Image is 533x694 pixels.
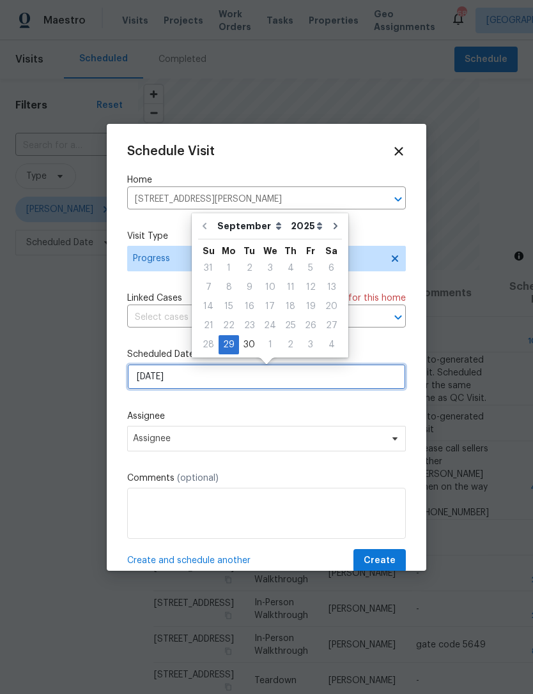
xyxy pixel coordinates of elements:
input: Select cases [127,308,370,328]
div: Mon Sep 22 2025 [219,316,239,335]
div: Mon Sep 01 2025 [219,259,239,278]
div: 4 [321,336,342,354]
div: Thu Sep 11 2025 [281,278,300,297]
abbr: Saturday [325,246,337,255]
div: Fri Oct 03 2025 [300,335,321,354]
div: Sun Sep 07 2025 [198,278,219,297]
input: Enter in an address [127,190,370,209]
div: Sat Sep 06 2025 [321,259,342,278]
div: 31 [198,259,219,277]
div: Sun Sep 21 2025 [198,316,219,335]
abbr: Sunday [203,246,215,255]
div: 18 [281,298,300,315]
div: 10 [259,278,281,296]
div: 4 [281,259,300,277]
span: Linked Cases [127,292,182,305]
div: 20 [321,298,342,315]
div: 3 [300,336,321,354]
div: 15 [219,298,239,315]
div: 9 [239,278,259,296]
span: Assignee [133,434,383,444]
div: Fri Sep 19 2025 [300,297,321,316]
div: Fri Sep 05 2025 [300,259,321,278]
div: 23 [239,317,259,335]
div: 17 [259,298,281,315]
div: 1 [259,336,281,354]
select: Month [214,216,288,236]
div: Thu Sep 25 2025 [281,316,300,335]
span: Create and schedule another [127,554,251,567]
label: Scheduled Date [127,348,406,361]
div: 19 [300,298,321,315]
abbr: Wednesday [263,246,277,255]
div: Sat Sep 27 2025 [321,316,342,335]
div: Sat Sep 20 2025 [321,297,342,316]
button: Create [353,549,406,573]
div: Fri Sep 12 2025 [300,278,321,297]
abbr: Friday [306,246,315,255]
div: 8 [219,278,239,296]
div: Tue Sep 16 2025 [239,297,259,316]
div: 26 [300,317,321,335]
div: Tue Sep 09 2025 [239,278,259,297]
div: 1 [219,259,239,277]
div: 25 [281,317,300,335]
abbr: Monday [222,246,236,255]
div: 14 [198,298,219,315]
div: 2 [281,336,300,354]
div: Sat Oct 04 2025 [321,335,342,354]
div: Sun Sep 28 2025 [198,335,219,354]
div: Wed Sep 10 2025 [259,278,281,297]
button: Open [389,308,407,326]
div: 7 [198,278,219,296]
div: Wed Sep 17 2025 [259,297,281,316]
div: Sat Sep 13 2025 [321,278,342,297]
label: Home [127,174,406,186]
button: Go to previous month [195,213,214,239]
span: Close [392,144,406,158]
div: 24 [259,317,281,335]
div: Wed Sep 03 2025 [259,259,281,278]
div: 6 [321,259,342,277]
div: Tue Sep 02 2025 [239,259,259,278]
div: 16 [239,298,259,315]
div: Thu Oct 02 2025 [281,335,300,354]
div: 21 [198,317,219,335]
div: 2 [239,259,259,277]
div: Wed Sep 24 2025 [259,316,281,335]
span: Progress [133,252,382,265]
abbr: Tuesday [243,246,255,255]
select: Year [288,216,326,236]
div: Mon Sep 08 2025 [219,278,239,297]
div: 12 [300,278,321,296]
span: Create [364,553,396,569]
div: Wed Oct 01 2025 [259,335,281,354]
div: 29 [219,336,239,354]
div: Sun Sep 14 2025 [198,297,219,316]
div: Tue Sep 30 2025 [239,335,259,354]
div: Mon Sep 15 2025 [219,297,239,316]
label: Visit Type [127,230,406,243]
label: Comments [127,472,406,485]
input: M/D/YYYY [127,364,406,389]
div: 11 [281,278,300,296]
span: (optional) [177,474,219,483]
div: Thu Sep 18 2025 [281,297,300,316]
div: Sun Aug 31 2025 [198,259,219,278]
button: Open [389,190,407,208]
div: 3 [259,259,281,277]
span: Schedule Visit [127,145,215,158]
div: 22 [219,317,239,335]
div: Mon Sep 29 2025 [219,335,239,354]
div: 5 [300,259,321,277]
div: 27 [321,317,342,335]
div: 30 [239,336,259,354]
div: 28 [198,336,219,354]
div: Fri Sep 26 2025 [300,316,321,335]
div: Tue Sep 23 2025 [239,316,259,335]
div: 13 [321,278,342,296]
div: Thu Sep 04 2025 [281,259,300,278]
abbr: Thursday [284,246,297,255]
button: Go to next month [326,213,345,239]
label: Assignee [127,410,406,423]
